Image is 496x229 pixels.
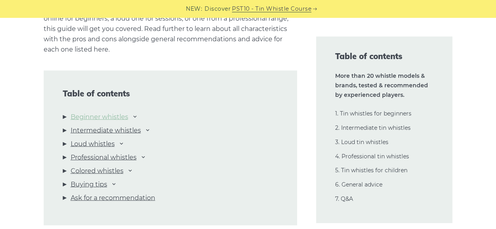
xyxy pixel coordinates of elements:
a: PST10 - Tin Whistle Course [232,4,311,13]
a: 2. Intermediate tin whistles [335,124,411,131]
span: Table of contents [335,51,434,62]
a: 5. Tin whistles for children [335,167,407,174]
a: 6. General advice [335,181,382,188]
a: Beginner whistles [71,112,128,122]
a: Ask for a recommendation [71,193,155,203]
a: Buying tips [71,179,107,190]
a: Intermediate whistles [71,125,141,136]
strong: More than 20 whistle models & brands, tested & recommended by experienced players. [335,72,428,98]
a: 1. Tin whistles for beginners [335,110,411,117]
a: 3. Loud tin whistles [335,139,388,146]
p: Whether you are just getting started and looking for the best tin whistle to buy online for begin... [44,3,297,55]
span: Table of contents [63,89,278,98]
a: Colored whistles [71,166,124,176]
a: 7. Q&A [335,195,353,202]
a: Professional whistles [71,152,137,163]
a: Loud whistles [71,139,115,149]
a: 4. Professional tin whistles [335,153,409,160]
span: NEW: [186,4,202,13]
span: Discover [205,4,231,13]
